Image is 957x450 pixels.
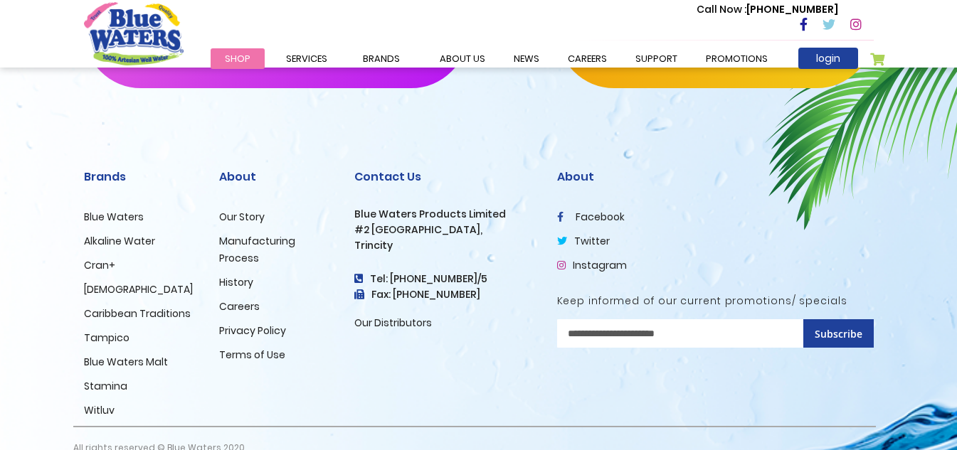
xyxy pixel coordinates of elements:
h3: #2 [GEOGRAPHIC_DATA], [354,224,536,236]
a: twitter [557,234,610,248]
span: Call Now : [697,2,746,16]
span: Shop [225,52,250,65]
a: Instagram [557,258,627,272]
a: Witluv [84,403,115,417]
a: Our Distributors [354,316,432,330]
h3: Fax: [PHONE_NUMBER] [354,289,536,301]
span: Subscribe [815,327,862,341]
a: News [499,48,554,69]
a: store logo [84,2,184,65]
a: [DEMOGRAPHIC_DATA] [84,282,193,296]
a: support [621,48,692,69]
a: Careers [219,299,260,314]
a: History [219,275,253,289]
a: Blue Waters [84,210,144,224]
a: Terms of Use [219,348,285,362]
h3: Trincity [354,240,536,252]
h3: Blue Waters Products Limited [354,208,536,220]
a: Stamina [84,379,127,393]
a: Caribbean Traditions [84,306,191,321]
span: Services [286,52,327,65]
h4: Tel: [PHONE_NUMBER]/5 [354,273,536,285]
a: Our Story [219,210,265,224]
a: Alkaline Water [84,234,155,248]
a: Promotions [692,48,782,69]
h2: Contact Us [354,170,536,183]
a: login [798,48,858,69]
span: Brands [363,52,400,65]
p: [PHONE_NUMBER] [697,2,838,17]
a: Cran+ [84,258,115,272]
h2: About [219,170,333,183]
a: Privacy Policy [219,323,286,338]
a: Manufacturing Process [219,234,295,265]
a: Blue Waters Malt [84,355,168,369]
a: facebook [557,210,625,224]
button: Subscribe [803,319,874,348]
a: careers [554,48,621,69]
a: about us [425,48,499,69]
h2: About [557,170,874,183]
h5: Keep informed of our current promotions/ specials [557,295,874,307]
a: Tampico [84,331,129,345]
h2: Brands [84,170,198,183]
